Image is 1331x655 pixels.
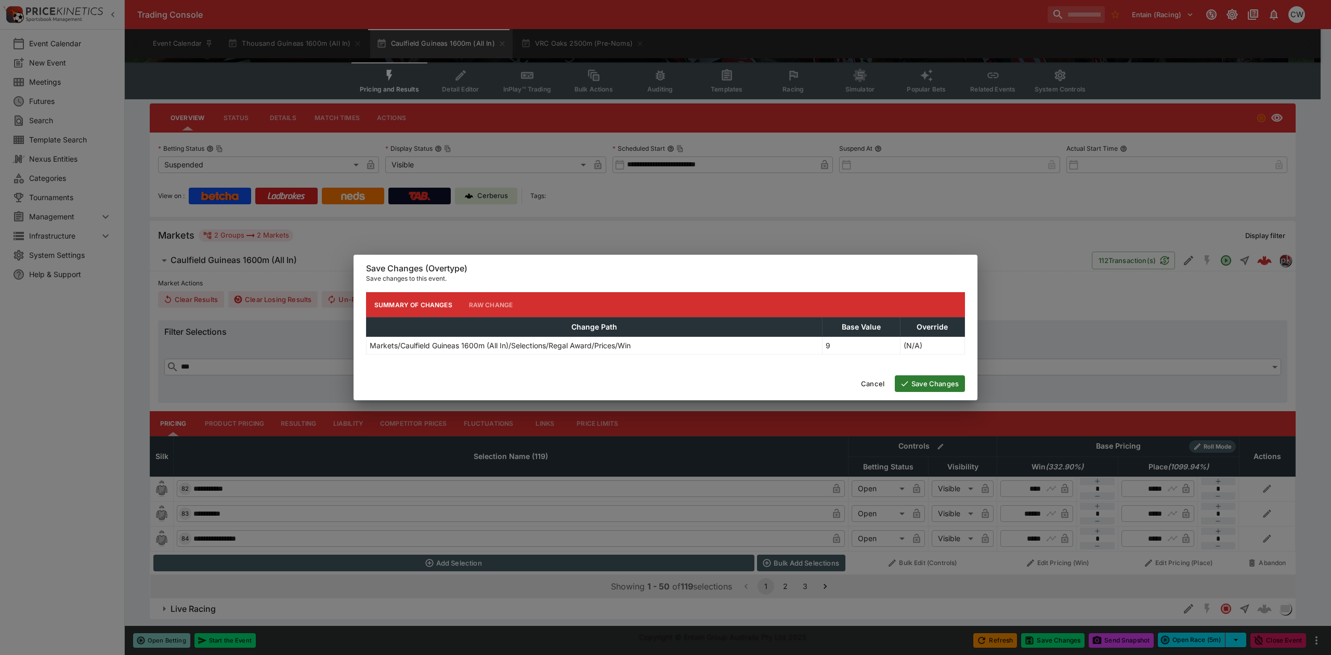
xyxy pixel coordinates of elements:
[367,318,823,337] th: Change Path
[366,292,461,317] button: Summary of Changes
[900,337,964,355] td: (N/A)
[461,292,521,317] button: Raw Change
[855,375,891,392] button: Cancel
[370,340,631,351] p: Markets/Caulfield Guineas 1600m (All In)/Selections/Regal Award/Prices/Win
[366,263,965,274] h6: Save Changes (Overtype)
[895,375,965,392] button: Save Changes
[822,318,900,337] th: Base Value
[900,318,964,337] th: Override
[366,273,965,284] p: Save changes to this event.
[822,337,900,355] td: 9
